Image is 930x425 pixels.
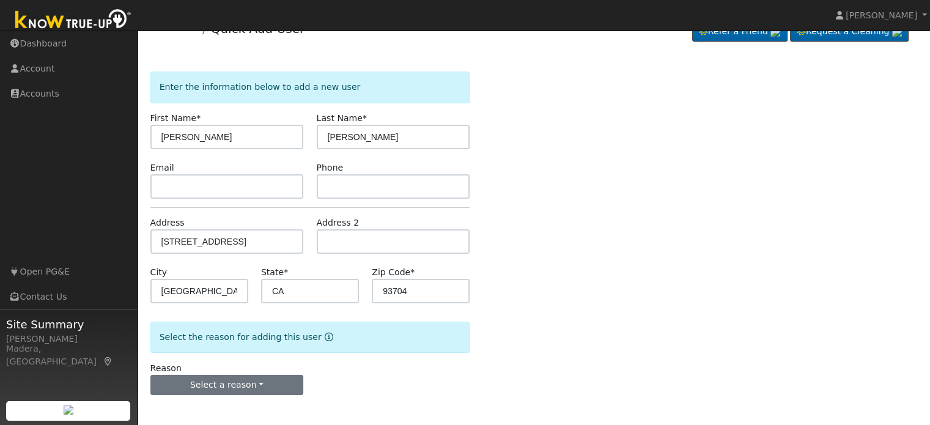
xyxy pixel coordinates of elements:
div: Select the reason for adding this user [150,322,470,353]
div: Enter the information below to add a new user [150,72,470,103]
label: Address [150,216,185,229]
img: Know True-Up [9,7,138,34]
a: Refer a Friend [692,21,788,42]
label: Reason [150,362,182,375]
label: City [150,266,168,279]
img: retrieve [770,27,780,37]
span: Required [363,113,367,123]
img: retrieve [64,405,73,415]
button: Select a reason [150,375,304,396]
span: Required [196,113,201,123]
label: Phone [317,161,344,174]
div: [PERSON_NAME] [6,333,131,346]
span: Site Summary [6,316,131,333]
img: retrieve [892,27,902,37]
label: First Name [150,112,201,125]
a: Map [103,357,114,366]
label: Last Name [317,112,367,125]
span: Required [410,267,415,277]
a: Accounts [159,23,198,33]
a: Request a Cleaning [790,21,909,42]
label: Zip Code [372,266,415,279]
span: [PERSON_NAME] [846,10,917,20]
label: Email [150,161,174,174]
a: Reason for new user [322,332,333,342]
div: Madera, [GEOGRAPHIC_DATA] [6,342,131,368]
span: Required [284,267,288,277]
label: Address 2 [317,216,360,229]
label: State [261,266,288,279]
a: Quick Add User [211,21,305,36]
